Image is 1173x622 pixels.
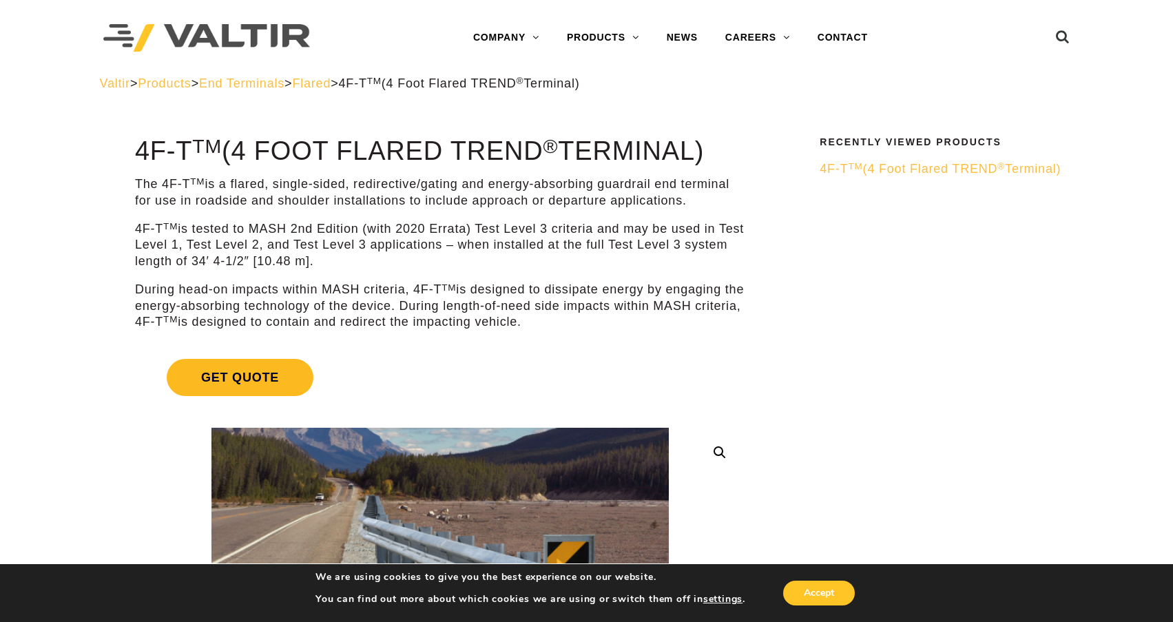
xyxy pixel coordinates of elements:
p: 4F-T is tested to MASH 2nd Edition (with 2020 Errata) Test Level 3 criteria and may be used in Te... [135,221,745,269]
sup: TM [192,135,222,157]
a: PRODUCTS [553,24,653,52]
button: Accept [783,581,855,605]
a: Products [138,76,191,90]
a: Valtir [99,76,129,90]
sup: TM [367,76,382,86]
sup: TM [849,161,863,172]
a: End Terminals [199,76,284,90]
a: NEWS [653,24,712,52]
sup: ® [517,76,524,86]
sup: ® [997,161,1005,172]
a: COMPANY [459,24,553,52]
a: Get Quote [135,342,745,413]
p: During head-on impacts within MASH criteria, 4F-T is designed to dissipate energy by engaging the... [135,282,745,330]
sup: TM [163,314,178,324]
span: Get Quote [167,359,313,396]
sup: TM [163,221,178,231]
span: 4F-T (4 Foot Flared TREND Terminal) [820,162,1061,176]
sup: TM [190,176,205,187]
a: Flared [292,76,331,90]
sup: ® [543,135,559,157]
img: Valtir [103,24,310,52]
span: 4F-T (4 Foot Flared TREND Terminal) [339,76,580,90]
p: The 4F-T is a flared, single-sided, redirective/gating and energy-absorbing guardrail end termina... [135,176,745,209]
a: 4F-TTM(4 Foot Flared TREND®Terminal) [820,161,1065,177]
sup: TM [442,282,456,293]
h2: Recently Viewed Products [820,137,1065,147]
h1: 4F-T (4 Foot Flared TREND Terminal) [135,137,745,166]
button: settings [703,593,743,605]
p: You can find out more about which cookies we are using or switch them off in . [315,593,745,605]
a: CONTACT [804,24,882,52]
div: > > > > [99,76,1073,92]
p: We are using cookies to give you the best experience on our website. [315,571,745,583]
a: CAREERS [712,24,804,52]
